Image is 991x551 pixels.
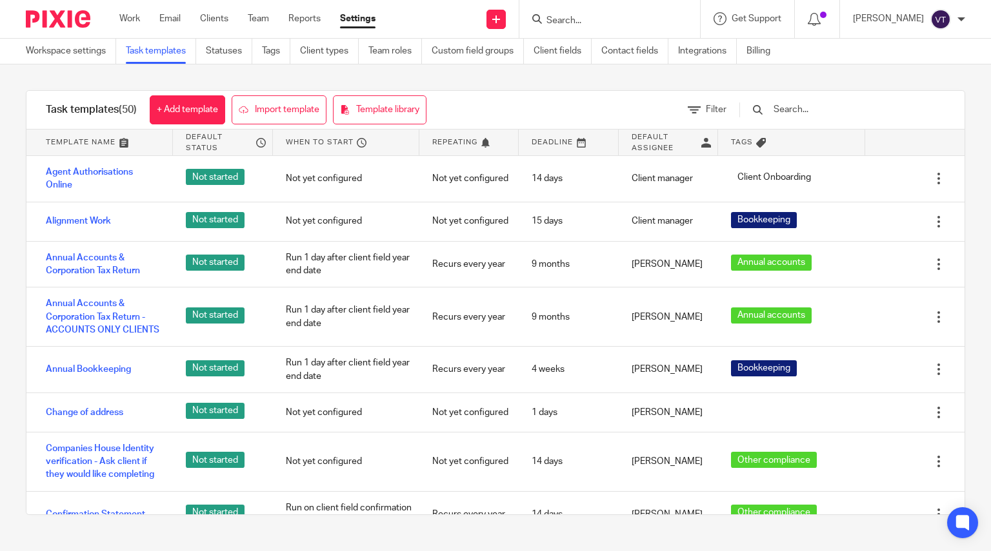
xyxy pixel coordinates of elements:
[186,505,245,521] span: Not started
[46,215,111,227] a: Alignment Work
[419,445,519,478] div: Not yet configured
[619,445,718,478] div: [PERSON_NAME]
[273,294,419,340] div: Run 1 day after client field year end date
[273,162,419,195] div: Not yet configured
[731,137,753,148] span: Tags
[186,452,245,468] span: Not started
[273,492,419,537] div: Run on client field confirmation statement date
[930,9,951,30] img: svg%3E
[772,102,923,117] input: Search...
[186,360,245,376] span: Not started
[186,212,245,228] span: Not started
[186,307,245,324] span: Not started
[26,39,116,64] a: Workspace settings
[737,506,810,519] span: Other compliance
[186,131,252,153] span: Default status
[46,363,131,376] a: Annual Bookkeeping
[678,39,737,64] a: Integrations
[46,442,160,481] a: Companies House Identity verification - Ask client if they would like completing
[340,12,375,25] a: Settings
[419,498,519,530] div: Recurs every year
[126,39,196,64] a: Task templates
[186,403,245,419] span: Not started
[46,406,123,419] a: Change of address
[206,39,252,64] a: Statuses
[619,162,718,195] div: Client manager
[46,137,115,148] span: Template name
[737,309,805,322] span: Annual accounts
[186,255,245,271] span: Not started
[119,104,137,115] span: (50)
[300,39,359,64] a: Client types
[632,131,698,153] span: Default assignee
[737,362,790,374] span: Bookkeeping
[619,248,718,280] div: [PERSON_NAME]
[46,166,160,192] a: Agent Authorisations Online
[737,213,790,226] span: Bookkeeping
[419,353,519,385] div: Recurs every year
[737,454,810,467] span: Other compliance
[200,12,228,25] a: Clients
[46,251,160,278] a: Annual Accounts & Corporation Tax Return
[519,248,618,280] div: 9 months
[46,103,137,117] h1: Task templates
[419,205,519,237] div: Not yet configured
[601,39,668,64] a: Contact fields
[619,396,718,429] div: [PERSON_NAME]
[150,95,225,124] a: + Add template
[532,137,573,148] span: Deadline
[619,498,718,530] div: [PERSON_NAME]
[432,39,524,64] a: Custom field groups
[273,445,419,478] div: Not yet configured
[248,12,269,25] a: Team
[746,39,780,64] a: Billing
[232,95,326,124] a: Import template
[545,15,661,27] input: Search
[186,169,245,185] span: Not started
[273,396,419,429] div: Not yet configured
[419,396,519,429] div: Not yet configured
[273,347,419,392] div: Run 1 day after client field year end date
[288,12,321,25] a: Reports
[159,12,181,25] a: Email
[273,205,419,237] div: Not yet configured
[706,105,726,114] span: Filter
[619,205,718,237] div: Client manager
[333,95,426,124] a: Template library
[737,256,805,269] span: Annual accounts
[519,162,618,195] div: 14 days
[619,301,718,333] div: [PERSON_NAME]
[432,137,477,148] span: Repeating
[732,14,781,23] span: Get Support
[534,39,592,64] a: Client fields
[519,396,618,429] div: 1 days
[419,248,519,280] div: Recurs every year
[46,508,145,521] a: Confirmation Statement
[26,10,90,28] img: Pixie
[853,12,924,25] p: [PERSON_NAME]
[286,137,354,148] span: When to start
[519,353,618,385] div: 4 weeks
[619,353,718,385] div: [PERSON_NAME]
[46,297,160,336] a: Annual Accounts & Corporation Tax Return - ACCOUNTS ONLY CLIENTS
[368,39,422,64] a: Team roles
[519,445,618,478] div: 14 days
[519,498,618,530] div: 14 days
[519,205,618,237] div: 15 days
[273,242,419,287] div: Run 1 day after client field year end date
[419,301,519,333] div: Recurs every year
[262,39,290,64] a: Tags
[419,162,519,195] div: Not yet configured
[737,171,811,184] span: Client Onboarding
[119,12,140,25] a: Work
[519,301,618,333] div: 9 months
